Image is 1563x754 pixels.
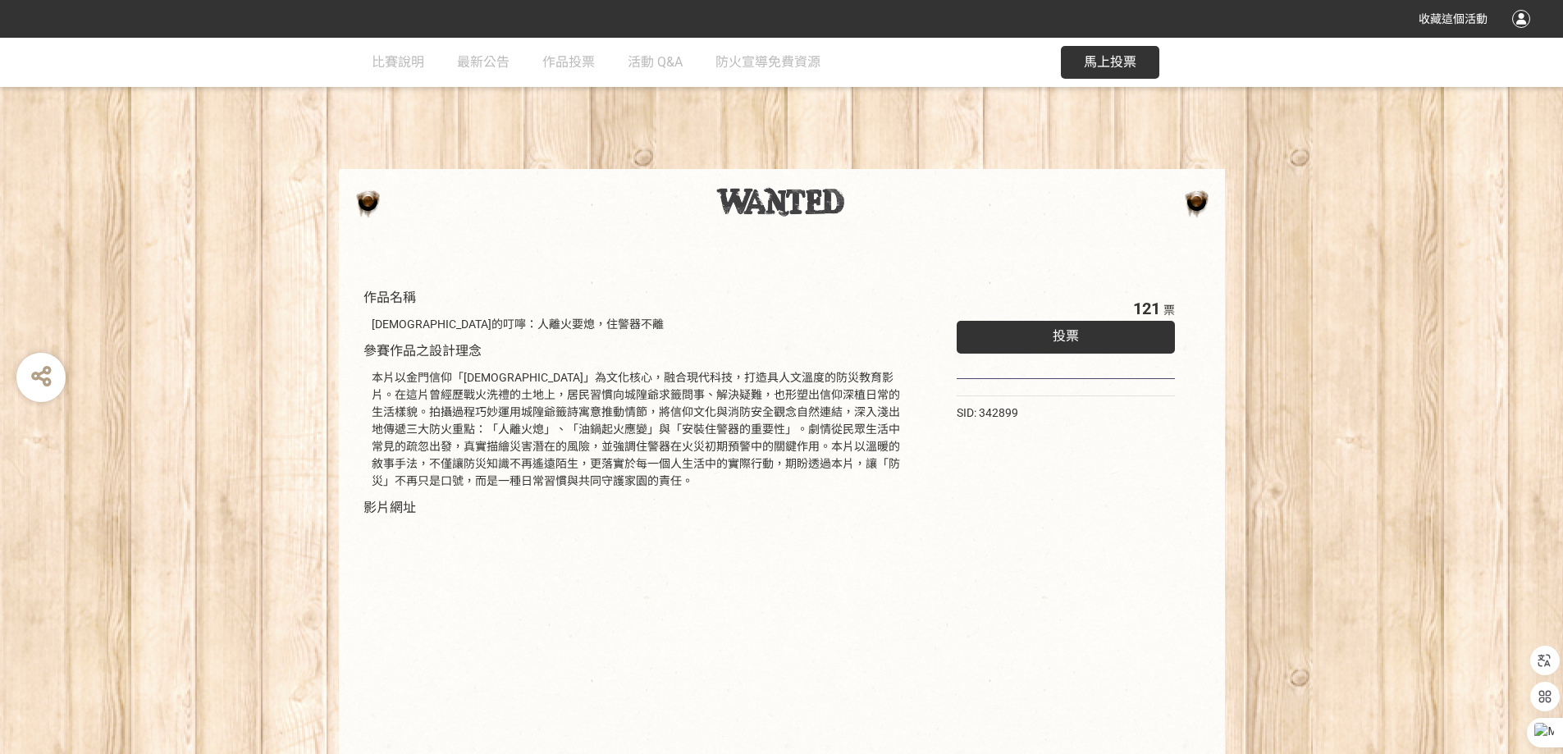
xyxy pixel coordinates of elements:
div: 本片以金門信仰「[DEMOGRAPHIC_DATA]」為文化核心，融合現代科技，打造具人文溫度的防災教育影片。在這片曾經歷戰火洗禮的土地上，居民習慣向城隍爺求籤問事、解決疑難，也形塑出信仰深植日... [372,369,907,490]
span: 作品名稱 [363,290,416,305]
span: 投票 [1053,328,1079,344]
span: 票 [1163,304,1175,317]
span: SID: 342899 [957,406,1018,419]
span: 防火宣導免費資源 [715,54,820,70]
span: 收藏這個活動 [1419,12,1488,25]
a: 最新公告 [457,38,510,87]
span: 馬上投票 [1084,54,1136,70]
a: 防火宣導免費資源 [715,38,820,87]
div: [DEMOGRAPHIC_DATA]的叮嚀：人離火要熄，住警器不離 [372,316,907,333]
a: 比賽說明 [372,38,424,87]
span: 影片網址 [363,500,416,515]
button: 馬上投票 [1061,46,1159,79]
span: 最新公告 [457,54,510,70]
span: 參賽作品之設計理念 [363,343,482,359]
span: 121 [1133,299,1160,318]
a: 活動 Q&A [628,38,683,87]
span: 活動 Q&A [628,54,683,70]
span: 比賽說明 [372,54,424,70]
span: 作品投票 [542,54,595,70]
a: 作品投票 [542,38,595,87]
